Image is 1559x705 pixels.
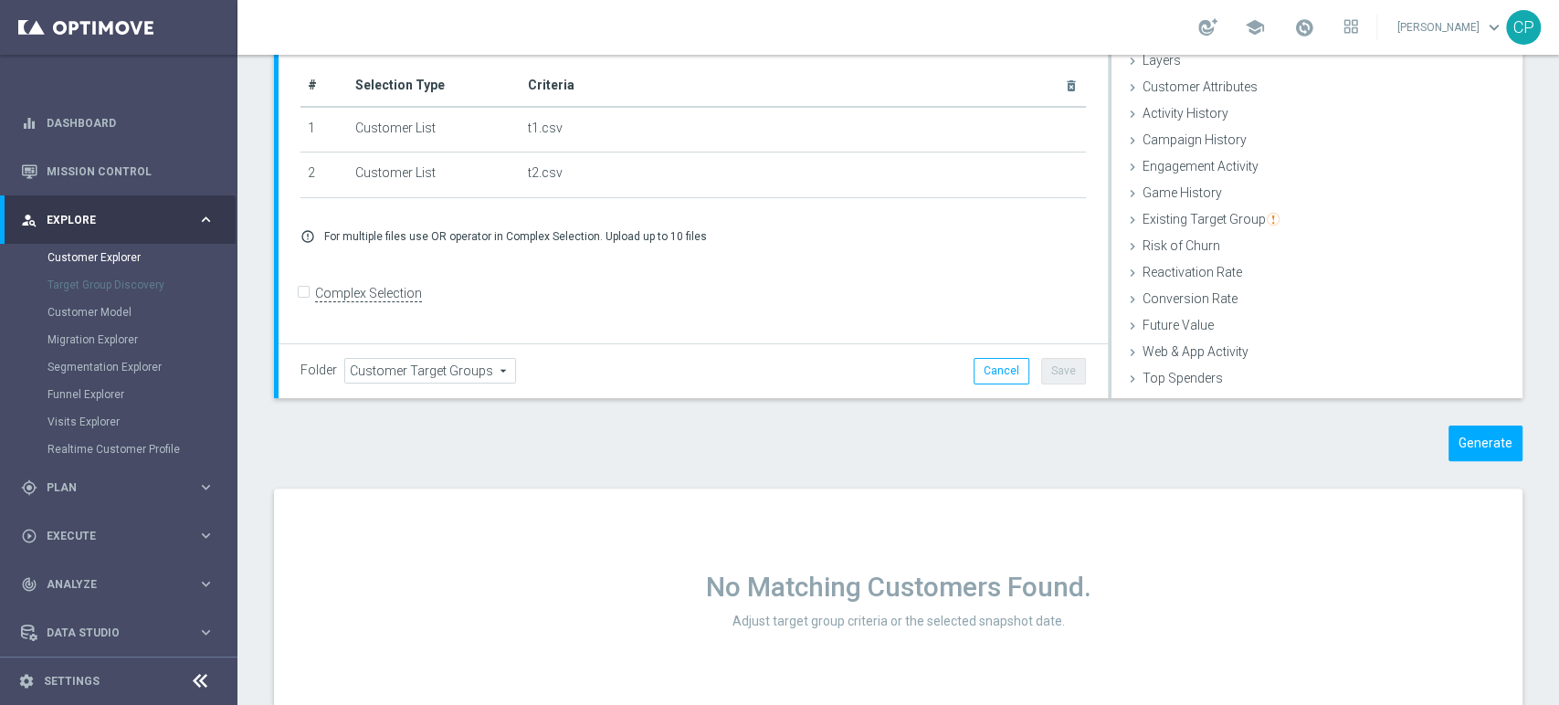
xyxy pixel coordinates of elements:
[1041,358,1086,384] button: Save
[974,358,1029,384] button: Cancel
[47,387,190,402] a: Funnel Explorer
[18,673,35,689] i: settings
[1484,17,1504,37] span: keyboard_arrow_down
[20,626,216,640] button: Data Studio keyboard_arrow_right
[47,99,215,147] a: Dashboard
[1143,397,1236,412] span: Value Segments
[47,531,197,542] span: Execute
[1448,426,1522,461] button: Generate
[528,165,563,181] span: t2.csv
[324,229,707,244] p: For multiple files use OR operator in Complex Selection. Upload up to 10 files
[20,116,216,131] button: equalizer Dashboard
[44,676,100,687] a: Settings
[1143,79,1258,94] span: Customer Attributes
[1143,344,1248,359] span: Web & App Activity
[348,65,521,107] th: Selection Type
[1396,14,1506,41] a: [PERSON_NAME]keyboard_arrow_down
[348,107,521,153] td: Customer List
[47,250,190,265] a: Customer Explorer
[47,326,236,353] div: Migration Explorer
[300,65,348,107] th: #
[47,332,190,347] a: Migration Explorer
[348,153,521,198] td: Customer List
[300,153,348,198] td: 2
[21,625,197,641] div: Data Studio
[1143,159,1259,174] span: Engagement Activity
[47,271,236,299] div: Target Group Discovery
[21,147,215,195] div: Mission Control
[47,408,236,436] div: Visits Explorer
[1143,132,1247,147] span: Campaign History
[21,212,37,228] i: person_search
[1143,371,1223,385] span: Top Spenders
[197,575,215,593] i: keyboard_arrow_right
[47,299,236,326] div: Customer Model
[197,211,215,228] i: keyboard_arrow_right
[1143,318,1214,332] span: Future Value
[47,579,197,590] span: Analyze
[47,305,190,320] a: Customer Model
[47,360,190,374] a: Segmentation Explorer
[315,285,422,302] label: Complex Selection
[1064,79,1079,93] i: delete_forever
[1143,291,1238,306] span: Conversion Rate
[47,436,236,463] div: Realtime Customer Profile
[1143,106,1228,121] span: Activity History
[47,415,190,429] a: Visits Explorer
[21,479,37,496] i: gps_fixed
[1143,53,1181,68] span: Layers
[21,576,197,593] div: Analyze
[20,213,216,227] button: person_search Explore keyboard_arrow_right
[47,215,197,226] span: Explore
[21,479,197,496] div: Plan
[300,363,337,378] label: Folder
[47,381,236,408] div: Funnel Explorer
[1143,238,1220,253] span: Risk of Churn
[197,479,215,496] i: keyboard_arrow_right
[47,353,236,381] div: Segmentation Explorer
[21,576,37,593] i: track_changes
[1143,185,1222,200] span: Game History
[21,528,37,544] i: play_circle_outline
[1143,212,1280,226] span: Existing Target Group
[528,121,563,136] span: t1.csv
[20,480,216,495] button: gps_fixed Plan keyboard_arrow_right
[197,624,215,641] i: keyboard_arrow_right
[47,627,197,638] span: Data Studio
[47,442,190,457] a: Realtime Customer Profile
[47,482,197,493] span: Plan
[47,244,236,271] div: Customer Explorer
[20,529,216,543] button: play_circle_outline Execute keyboard_arrow_right
[21,99,215,147] div: Dashboard
[197,527,215,544] i: keyboard_arrow_right
[1506,10,1541,45] div: CP
[528,78,574,92] span: Criteria
[274,571,1522,604] h1: No Matching Customers Found.
[21,115,37,132] i: equalizer
[1143,265,1242,279] span: Reactivation Rate
[21,212,197,228] div: Explore
[300,107,348,153] td: 1
[1245,17,1265,37] span: school
[20,577,216,592] button: track_changes Analyze keyboard_arrow_right
[300,229,315,244] i: error_outline
[20,164,216,179] button: Mission Control
[21,528,197,544] div: Execute
[274,613,1522,629] h3: Adjust target group criteria or the selected snapshot date.
[47,147,215,195] a: Mission Control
